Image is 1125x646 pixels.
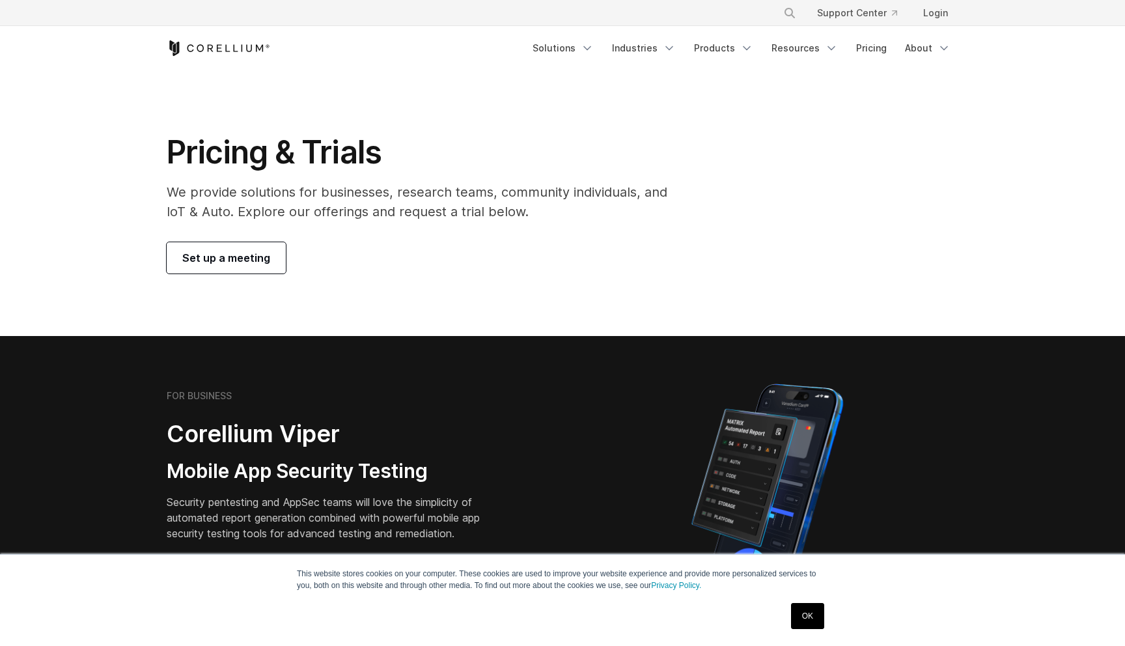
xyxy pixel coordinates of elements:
a: Resources [764,36,846,60]
h3: Mobile App Security Testing [167,459,500,484]
div: Navigation Menu [525,36,958,60]
span: Set up a meeting [182,250,270,266]
h6: FOR BUSINESS [167,390,232,402]
a: OK [791,603,824,629]
a: Products [686,36,761,60]
a: Login [913,1,958,25]
h2: Corellium Viper [167,419,500,449]
div: Navigation Menu [768,1,958,25]
a: About [897,36,958,60]
a: Industries [604,36,684,60]
a: Support Center [807,1,908,25]
a: Privacy Policy. [651,581,701,590]
p: We provide solutions for businesses, research teams, community individuals, and IoT & Auto. Explo... [167,182,686,221]
button: Search [778,1,801,25]
h1: Pricing & Trials [167,133,686,172]
a: Pricing [848,36,895,60]
img: Corellium MATRIX automated report on iPhone showing app vulnerability test results across securit... [669,378,865,606]
p: Security pentesting and AppSec teams will love the simplicity of automated report generation comb... [167,494,500,541]
p: This website stores cookies on your computer. These cookies are used to improve your website expe... [297,568,828,591]
a: Corellium Home [167,40,270,56]
a: Solutions [525,36,602,60]
a: Set up a meeting [167,242,286,274]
